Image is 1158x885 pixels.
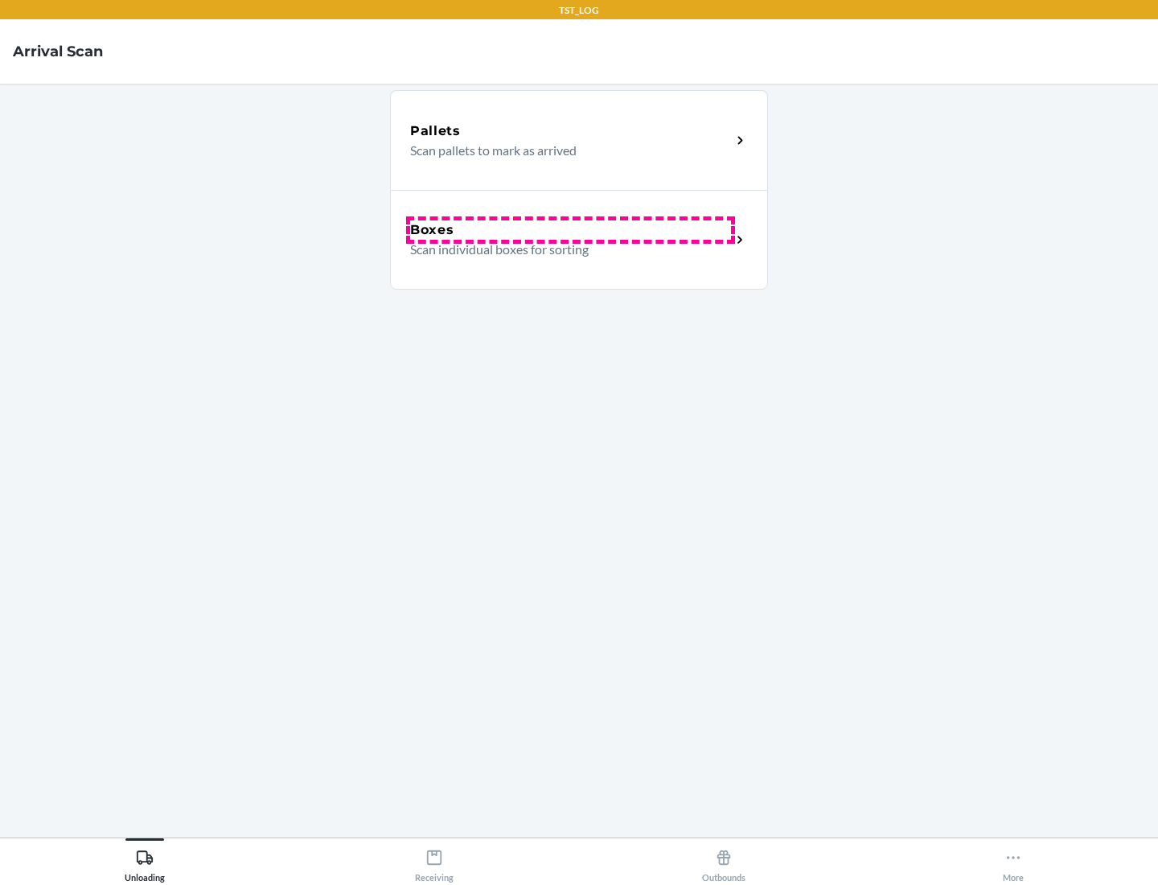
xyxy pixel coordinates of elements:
[390,190,768,290] a: BoxesScan individual boxes for sorting
[410,121,461,141] h5: Pallets
[579,838,868,883] button: Outbounds
[390,90,768,190] a: PalletsScan pallets to mark as arrived
[410,240,718,259] p: Scan individual boxes for sorting
[559,3,599,18] p: TST_LOG
[289,838,579,883] button: Receiving
[868,838,1158,883] button: More
[125,842,165,883] div: Unloading
[410,220,454,240] h5: Boxes
[13,41,103,62] h4: Arrival Scan
[1003,842,1024,883] div: More
[410,141,718,160] p: Scan pallets to mark as arrived
[415,842,454,883] div: Receiving
[702,842,745,883] div: Outbounds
